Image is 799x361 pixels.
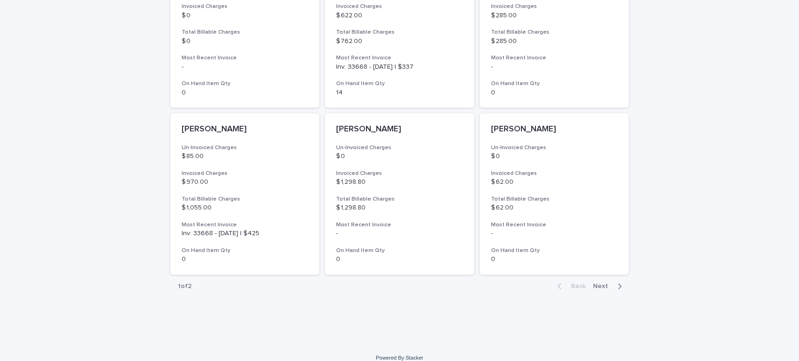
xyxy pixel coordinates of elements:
p: $ 62.00 [491,204,618,212]
h3: Most Recent Invoice [491,54,618,62]
p: $ 622.00 [336,12,463,20]
p: - [491,230,618,238]
h3: On Hand Item Qty [182,247,308,254]
h3: Total Billable Charges [336,195,463,203]
button: Next [589,282,629,290]
h3: On Hand Item Qty [491,80,618,87]
p: [PERSON_NAME] [182,124,308,135]
h3: Invoiced Charges [182,3,308,10]
p: $ 285.00 [491,12,618,20]
h3: Total Billable Charges [182,195,308,203]
p: 0 [491,255,618,263]
h3: Most Recent Invoice [336,54,463,62]
p: Inv: 33668 - [DATE] | $337 [336,63,463,71]
h3: Invoiced Charges [491,170,618,177]
h3: Most Recent Invoice [182,54,308,62]
p: [PERSON_NAME] [491,124,618,135]
a: [PERSON_NAME]Un-Invoiced Charges$ 0Invoiced Charges$ 1,298.80Total Billable Charges$ 1,298.80Most... [325,113,474,274]
h3: Total Billable Charges [336,29,463,36]
span: Next [593,283,614,289]
a: [PERSON_NAME]Un-Invoiced Charges$ 0Invoiced Charges$ 62.00Total Billable Charges$ 62.00Most Recen... [480,113,629,274]
p: $ 85.00 [182,152,308,160]
h3: Invoiced Charges [491,3,618,10]
p: - [336,230,463,238]
p: 0 [182,89,308,97]
p: $ 0 [182,37,308,45]
button: Back [550,282,589,290]
p: 0 [491,89,618,97]
p: $ 285.00 [491,37,618,45]
p: $ 970.00 [182,178,308,186]
h3: Total Billable Charges [491,195,618,203]
p: $ 0 [491,152,618,160]
p: 1 of 2 [170,275,199,298]
p: $ 1,298.80 [336,204,463,212]
h3: On Hand Item Qty [336,247,463,254]
h3: Un-Invoiced Charges [336,144,463,152]
a: Powered By Stacker [376,355,423,361]
p: 0 [182,255,308,263]
p: $ 1,298.80 [336,178,463,186]
p: - [491,63,618,71]
h3: Un-Invoiced Charges [182,144,308,152]
p: Inv: 33668 - [DATE] | $425 [182,230,308,238]
h3: Invoiced Charges [336,170,463,177]
a: [PERSON_NAME]Un-Invoiced Charges$ 85.00Invoiced Charges$ 970.00Total Billable Charges$ 1,055.00Mo... [170,113,320,274]
h3: Total Billable Charges [491,29,618,36]
h3: Most Recent Invoice [491,221,618,229]
p: 14 [336,89,463,97]
p: $ 762.00 [336,37,463,45]
p: $ 62.00 [491,178,618,186]
h3: On Hand Item Qty [336,80,463,87]
h3: On Hand Item Qty [491,247,618,254]
h3: Invoiced Charges [182,170,308,177]
h3: Most Recent Invoice [336,221,463,229]
h3: Total Billable Charges [182,29,308,36]
p: $ 1,055.00 [182,204,308,212]
p: [PERSON_NAME] [336,124,463,135]
h3: Invoiced Charges [336,3,463,10]
p: 0 [336,255,463,263]
p: - [182,63,308,71]
span: Back [565,283,586,289]
h3: On Hand Item Qty [182,80,308,87]
p: $ 0 [182,12,308,20]
h3: Most Recent Invoice [182,221,308,229]
h3: Un-Invoiced Charges [491,144,618,152]
p: $ 0 [336,152,463,160]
